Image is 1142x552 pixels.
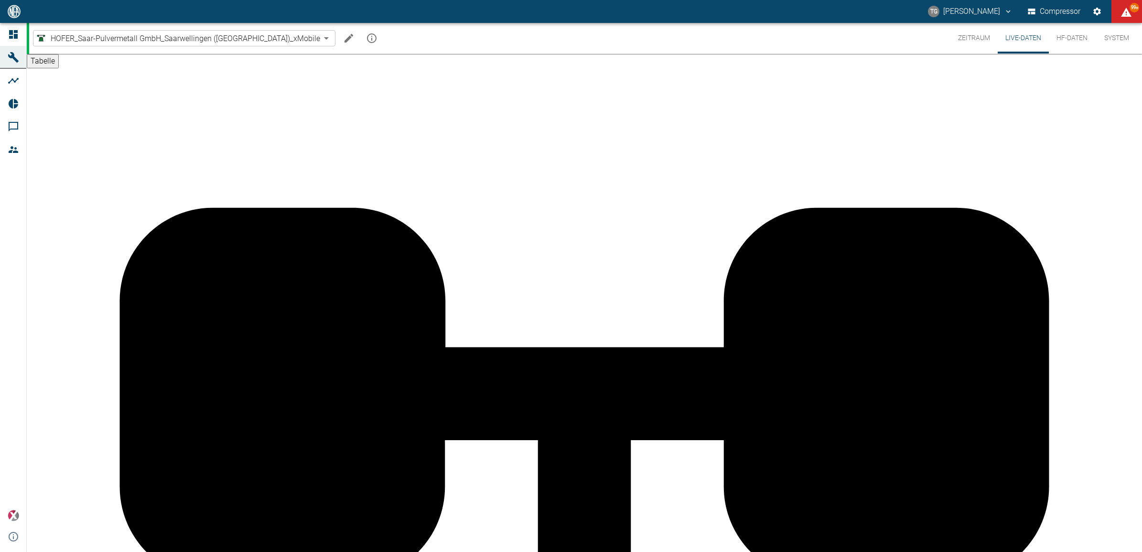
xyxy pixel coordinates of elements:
[8,510,19,521] img: Xplore Logo
[927,3,1014,20] button: thomas.gregoir@neuman-esser.com
[950,23,998,54] button: Zeitraum
[1130,3,1139,12] span: 99+
[362,29,381,48] button: mission info
[35,32,320,44] a: HOFER_Saar-Pulvermetall GmbH_Saarwellingen ([GEOGRAPHIC_DATA])_xMobile
[1026,3,1083,20] button: Compressor
[1049,23,1095,54] button: HF-Daten
[1088,3,1106,20] button: Einstellungen
[998,23,1049,54] button: Live-Daten
[928,6,939,17] div: TG
[51,33,320,44] span: HOFER_Saar-Pulvermetall GmbH_Saarwellingen ([GEOGRAPHIC_DATA])_xMobile
[339,29,358,48] button: Machine bearbeiten
[7,5,22,18] img: logo
[27,54,59,68] button: Tabelle
[1095,23,1138,54] button: System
